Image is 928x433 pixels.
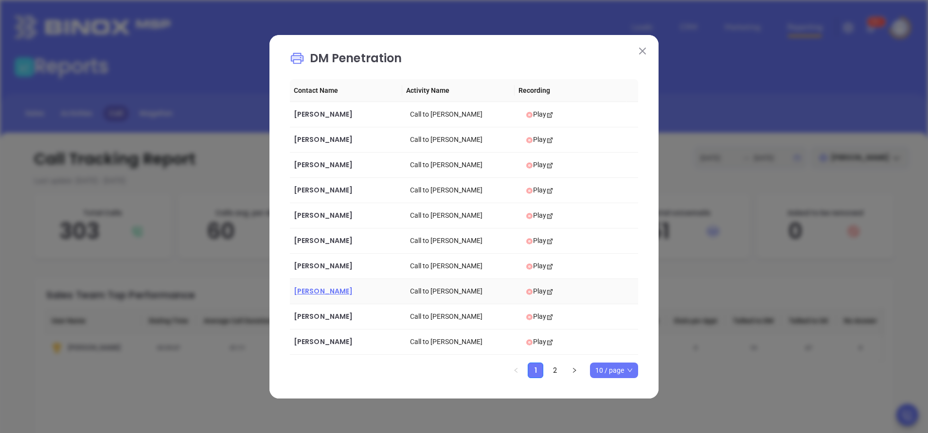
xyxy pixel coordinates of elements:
span: [PERSON_NAME] [294,185,353,195]
span: [PERSON_NAME] [294,236,353,245]
li: Previous Page [508,363,524,378]
li: Next Page [567,363,582,378]
span: [PERSON_NAME] [294,160,353,170]
a: 2 [548,363,562,378]
span: [PERSON_NAME] [294,210,353,220]
span: [PERSON_NAME] [294,337,353,346]
span: [PERSON_NAME] [294,135,353,144]
div: Call to [PERSON_NAME] [410,134,518,145]
div: Play [526,109,634,120]
img: close modal [639,48,646,54]
div: Page Size [590,363,638,378]
th: Contact Name [290,79,402,102]
span: [PERSON_NAME] [294,109,353,119]
div: Play [526,185,634,195]
div: Play [526,286,634,296]
div: Call to [PERSON_NAME] [410,336,518,347]
div: Play [526,260,634,271]
span: [PERSON_NAME] [294,286,353,296]
div: Call to [PERSON_NAME] [410,311,518,322]
span: 10 / page [595,363,633,378]
div: Play [526,235,634,246]
div: Play [526,336,634,347]
button: right [567,363,582,378]
span: right [571,367,577,373]
button: left [508,363,524,378]
div: Play [526,159,634,170]
div: Play [526,210,634,221]
div: Call to [PERSON_NAME] [410,185,518,195]
a: 1 [528,363,543,378]
div: Call to [PERSON_NAME] [410,286,518,296]
div: Call to [PERSON_NAME] [410,235,518,246]
div: Call to [PERSON_NAME] [410,210,518,221]
div: Call to [PERSON_NAME] [410,260,518,271]
span: [PERSON_NAME] [294,261,353,271]
div: Call to [PERSON_NAME] [410,159,518,170]
div: Play [526,134,634,145]
p: DM Penetration [290,50,638,72]
th: Recording [515,79,627,102]
div: Play [526,311,634,322]
span: left [513,367,519,373]
th: Activity Name [402,79,515,102]
li: 1 [528,363,543,378]
div: Call to [PERSON_NAME] [410,109,518,120]
span: [PERSON_NAME] [294,312,353,321]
